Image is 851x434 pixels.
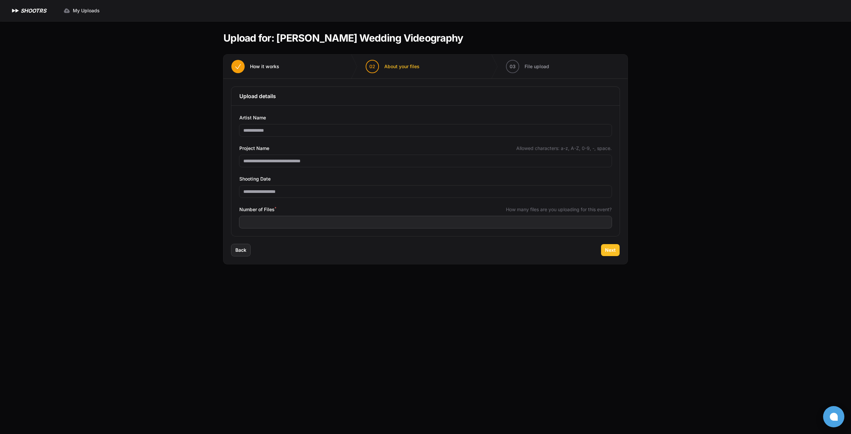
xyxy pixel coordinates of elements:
h1: Upload for: [PERSON_NAME] Wedding Videography [223,32,463,44]
span: 02 [369,63,375,70]
a: My Uploads [60,5,104,17]
span: Next [605,247,616,253]
span: How it works [250,63,279,70]
span: File upload [525,63,549,70]
button: 03 File upload [498,55,557,78]
span: Allowed characters: a-z, A-Z, 0-9, -, space. [516,145,612,152]
span: Project Name [239,144,269,152]
span: My Uploads [73,7,100,14]
span: Artist Name [239,114,266,122]
button: Next [601,244,620,256]
span: 03 [510,63,516,70]
a: SHOOTRS SHOOTRS [11,7,46,15]
button: How it works [223,55,287,78]
span: How many files are you uploading for this event? [506,206,612,213]
h1: SHOOTRS [21,7,46,15]
button: Back [231,244,250,256]
span: Back [235,247,246,253]
button: Open chat window [823,406,844,427]
span: Shooting Date [239,175,271,183]
img: SHOOTRS [11,7,21,15]
button: 02 About your files [358,55,427,78]
h3: Upload details [239,92,612,100]
span: About your files [384,63,420,70]
span: Number of Files [239,206,276,214]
